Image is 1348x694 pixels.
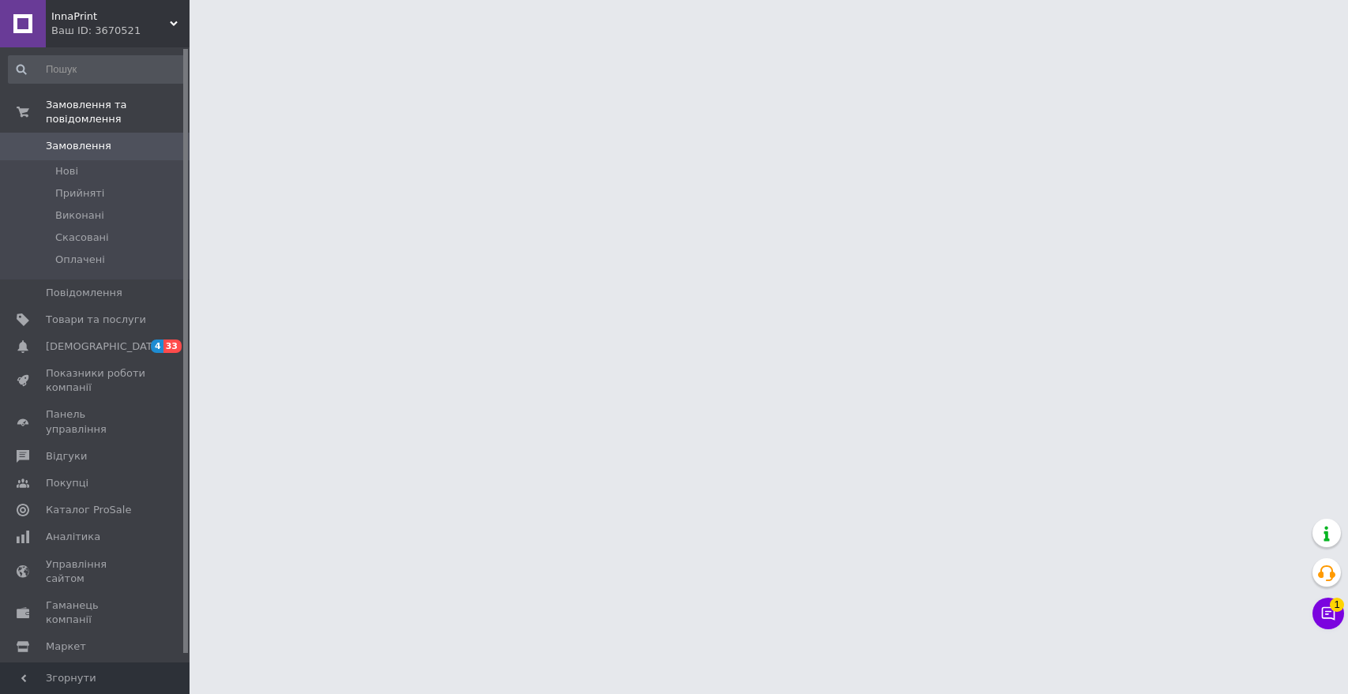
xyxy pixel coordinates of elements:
[8,55,186,84] input: Пошук
[46,449,87,463] span: Відгуки
[46,339,163,354] span: [DEMOGRAPHIC_DATA]
[46,286,122,300] span: Повідомлення
[46,476,88,490] span: Покупці
[46,640,86,654] span: Маркет
[151,339,163,353] span: 4
[46,598,146,627] span: Гаманець компанії
[46,139,111,153] span: Замовлення
[163,339,182,353] span: 33
[55,164,78,178] span: Нові
[55,208,104,223] span: Виконані
[55,231,109,245] span: Скасовані
[46,313,146,327] span: Товари та послуги
[46,530,100,544] span: Аналітика
[55,253,105,267] span: Оплачені
[55,186,104,201] span: Прийняті
[1312,598,1344,629] button: Чат з покупцем1
[1330,597,1344,611] span: 1
[46,503,131,517] span: Каталог ProSale
[46,98,190,126] span: Замовлення та повідомлення
[46,407,146,436] span: Панель управління
[51,9,170,24] span: InnaPrint
[46,557,146,586] span: Управління сайтом
[46,366,146,395] span: Показники роботи компанії
[51,24,190,38] div: Ваш ID: 3670521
